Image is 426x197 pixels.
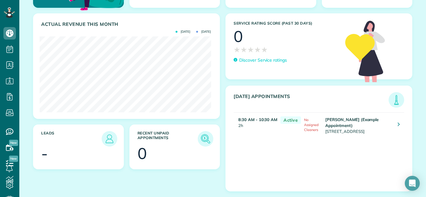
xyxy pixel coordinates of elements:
[103,133,116,145] img: icon_leads-1bed01f49abd5b7fead27621c3d59655bb73ed531f8eeb49469d10e621d6b896.png
[9,140,18,146] span: New
[41,21,213,27] h3: Actual Revenue this month
[234,29,243,44] div: 0
[199,133,212,145] img: icon_unpaid_appointments-47b8ce3997adf2238b356f14209ab4cced10bd1f174958f3ca8f1d0dd7fffeee.png
[138,146,147,161] div: 0
[234,44,240,55] span: ★
[304,118,319,132] span: No Assigned Cleaners
[254,44,261,55] span: ★
[138,131,198,147] h3: Recent unpaid appointments
[234,94,389,108] h3: [DATE] Appointments
[261,44,268,55] span: ★
[240,44,247,55] span: ★
[325,117,379,128] strong: [PERSON_NAME] (Example Appointment)
[390,94,403,106] img: icon_todays_appointments-901f7ab196bb0bea1936b74009e4eb5ffbc2d2711fa7634e0d609ed5ef32b18b.png
[41,146,48,161] div: -
[176,30,190,33] span: [DATE]
[239,57,287,63] p: Discover Service ratings
[234,112,277,138] td: 2h
[41,131,102,147] h3: Leads
[280,116,301,124] span: Active
[234,57,287,63] a: Discover Service ratings
[234,21,339,26] h3: Service Rating score (past 30 days)
[196,30,211,33] span: [DATE]
[324,112,393,138] td: [STREET_ADDRESS]
[247,44,254,55] span: ★
[9,156,18,162] span: New
[405,176,420,191] div: Open Intercom Messenger
[238,117,277,122] strong: 8:30 AM - 10:30 AM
